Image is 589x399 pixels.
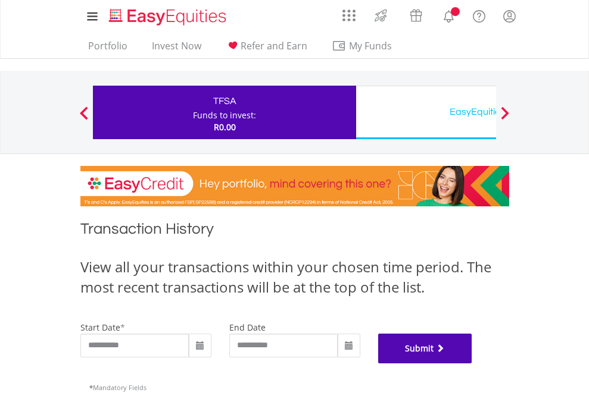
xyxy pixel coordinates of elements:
[342,9,356,22] img: grid-menu-icon.svg
[221,40,312,58] a: Refer and Earn
[434,3,464,27] a: Notifications
[214,121,236,133] span: R0.00
[80,218,509,245] h1: Transaction History
[107,7,231,27] img: EasyEquities_Logo.png
[147,40,206,58] a: Invest Now
[72,112,96,124] button: Previous
[241,39,307,52] span: Refer and Earn
[494,3,525,29] a: My Profile
[80,322,120,333] label: start date
[100,93,349,109] div: TFSA
[193,109,256,121] div: Funds to invest:
[104,3,231,27] a: Home page
[398,3,434,25] a: Vouchers
[229,322,266,333] label: end date
[335,3,363,22] a: AppsGrid
[83,40,132,58] a: Portfolio
[89,383,147,392] span: Mandatory Fields
[80,257,509,298] div: View all your transactions within your chosen time period. The most recent transactions will be a...
[406,6,426,25] img: vouchers-v2.svg
[80,166,509,206] img: EasyCredit Promotion Banner
[332,38,410,54] span: My Funds
[464,3,494,27] a: FAQ's and Support
[371,6,391,25] img: thrive-v2.svg
[493,112,517,124] button: Next
[378,334,472,363] button: Submit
